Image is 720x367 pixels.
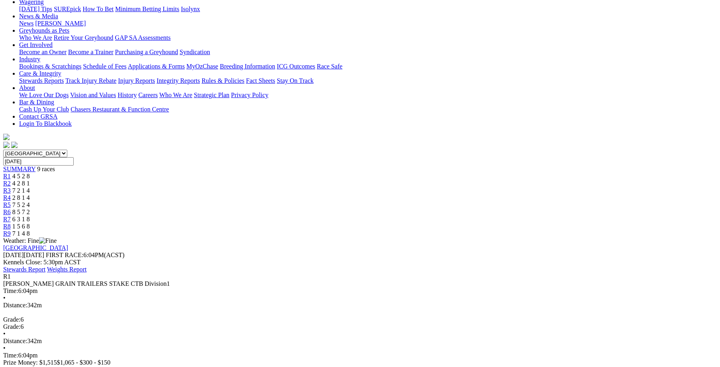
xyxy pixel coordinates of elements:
[3,316,717,323] div: 6
[220,63,275,70] a: Breeding Information
[3,244,68,251] a: [GEOGRAPHIC_DATA]
[3,359,717,366] div: Prize Money: $1,515
[3,157,74,166] input: Select date
[202,77,245,84] a: Rules & Policies
[3,338,27,344] span: Distance:
[3,230,11,237] a: R9
[19,120,72,127] a: Login To Blackbook
[19,6,52,12] a: [DATE] Tips
[186,63,218,70] a: MyOzChase
[3,166,35,172] span: SUMMARY
[3,194,11,201] a: R4
[3,266,45,273] a: Stewards Report
[277,63,315,70] a: ICG Outcomes
[12,216,30,223] span: 6 3 1 8
[12,209,30,215] span: 8 5 7 2
[159,92,192,98] a: Who We Are
[19,20,33,27] a: News
[19,6,717,13] div: Wagering
[19,77,64,84] a: Stewards Reports
[277,77,313,84] a: Stay On Track
[3,323,717,330] div: 6
[117,92,137,98] a: History
[54,34,113,41] a: Retire Your Greyhound
[3,338,717,345] div: 342m
[3,173,11,180] a: R1
[3,330,6,337] span: •
[12,201,30,208] span: 7 5 2 4
[54,6,81,12] a: SUREpick
[180,49,210,55] a: Syndication
[3,316,21,323] span: Grade:
[37,166,55,172] span: 9 races
[157,77,200,84] a: Integrity Reports
[118,77,155,84] a: Injury Reports
[19,27,69,34] a: Greyhounds as Pets
[138,92,158,98] a: Careers
[3,302,717,309] div: 342m
[19,49,717,56] div: Get Involved
[3,287,717,295] div: 6:04pm
[68,49,113,55] a: Become a Trainer
[46,252,125,258] span: 6:04PM(ACST)
[3,352,18,359] span: Time:
[70,92,116,98] a: Vision and Values
[3,134,10,140] img: logo-grsa-white.png
[115,49,178,55] a: Purchasing a Greyhound
[3,187,11,194] a: R3
[19,49,67,55] a: Become an Owner
[3,280,717,287] div: [PERSON_NAME] GRAIN TRAILERS STAKE CTB Division1
[246,77,275,84] a: Fact Sheets
[12,187,30,194] span: 7 2 1 4
[19,77,717,84] div: Care & Integrity
[83,63,126,70] a: Schedule of Fees
[3,287,18,294] span: Time:
[19,70,61,77] a: Care & Integrity
[70,106,169,113] a: Chasers Restaurant & Function Centre
[46,252,83,258] span: FIRST RACE:
[19,106,69,113] a: Cash Up Your Club
[317,63,342,70] a: Race Safe
[19,92,717,99] div: About
[3,209,11,215] a: R6
[19,41,53,48] a: Get Involved
[3,352,717,359] div: 6:04pm
[12,230,30,237] span: 7 1 4 8
[19,63,81,70] a: Bookings & Scratchings
[57,359,111,366] span: $1,065 - $300 - $150
[3,180,11,187] a: R2
[3,345,6,351] span: •
[19,34,717,41] div: Greyhounds as Pets
[3,201,11,208] a: R5
[3,252,44,258] span: [DATE]
[128,63,185,70] a: Applications & Forms
[19,56,40,62] a: Industry
[3,237,57,244] span: Weather: Fine
[19,84,35,91] a: About
[3,259,717,266] div: Kennels Close: 5:30pm ACST
[19,63,717,70] div: Industry
[19,92,68,98] a: We Love Our Dogs
[19,113,57,120] a: Contact GRSA
[65,77,116,84] a: Track Injury Rebate
[19,20,717,27] div: News & Media
[3,252,24,258] span: [DATE]
[12,173,30,180] span: 4 5 2 8
[47,266,87,273] a: Weights Report
[115,6,179,12] a: Minimum Betting Limits
[3,273,11,280] span: R1
[3,216,11,223] a: R7
[12,180,30,187] span: 4 2 8 1
[11,142,18,148] img: twitter.svg
[3,323,21,330] span: Grade:
[3,295,6,301] span: •
[12,223,30,230] span: 1 5 6 8
[3,223,11,230] span: R8
[35,20,86,27] a: [PERSON_NAME]
[19,99,54,105] a: Bar & Dining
